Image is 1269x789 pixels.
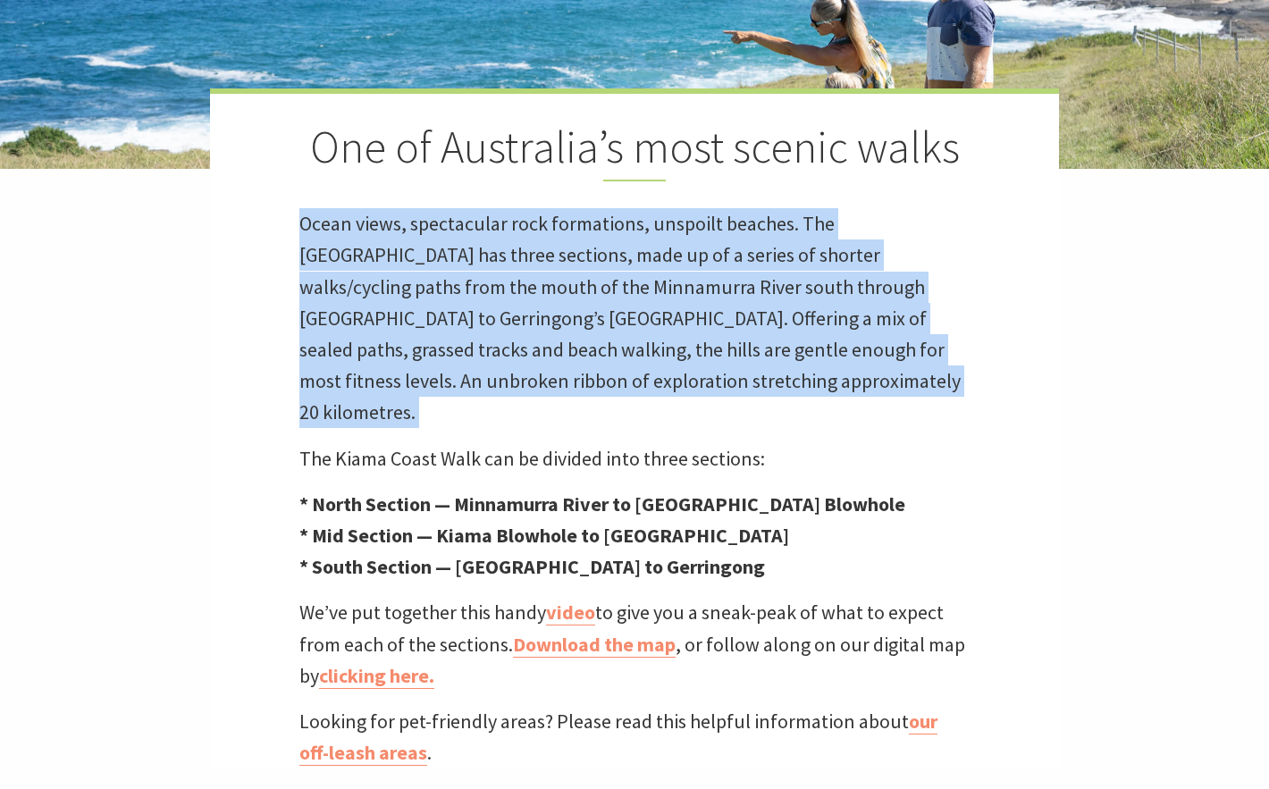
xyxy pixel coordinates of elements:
strong: * Mid Section — Kiama Blowhole to [GEOGRAPHIC_DATA] [299,523,789,548]
strong: * South Section — [GEOGRAPHIC_DATA] to Gerringong [299,554,765,579]
strong: * North Section — Minnamurra River to [GEOGRAPHIC_DATA] Blowhole [299,491,905,516]
p: The Kiama Coast Walk can be divided into three sections: [299,443,970,474]
p: Ocean views, spectacular rock formations, unspoilt beaches. The [GEOGRAPHIC_DATA] has three secti... [299,208,970,428]
a: clicking here. [319,663,434,689]
a: video [546,600,595,625]
p: Looking for pet-friendly areas? Please read this helpful information about . [299,706,970,768]
a: Download the map [513,632,676,658]
h2: One of Australia’s most scenic walks [299,121,970,181]
p: We’ve put together this handy to give you a sneak-peak of what to expect from each of the section... [299,597,970,692]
